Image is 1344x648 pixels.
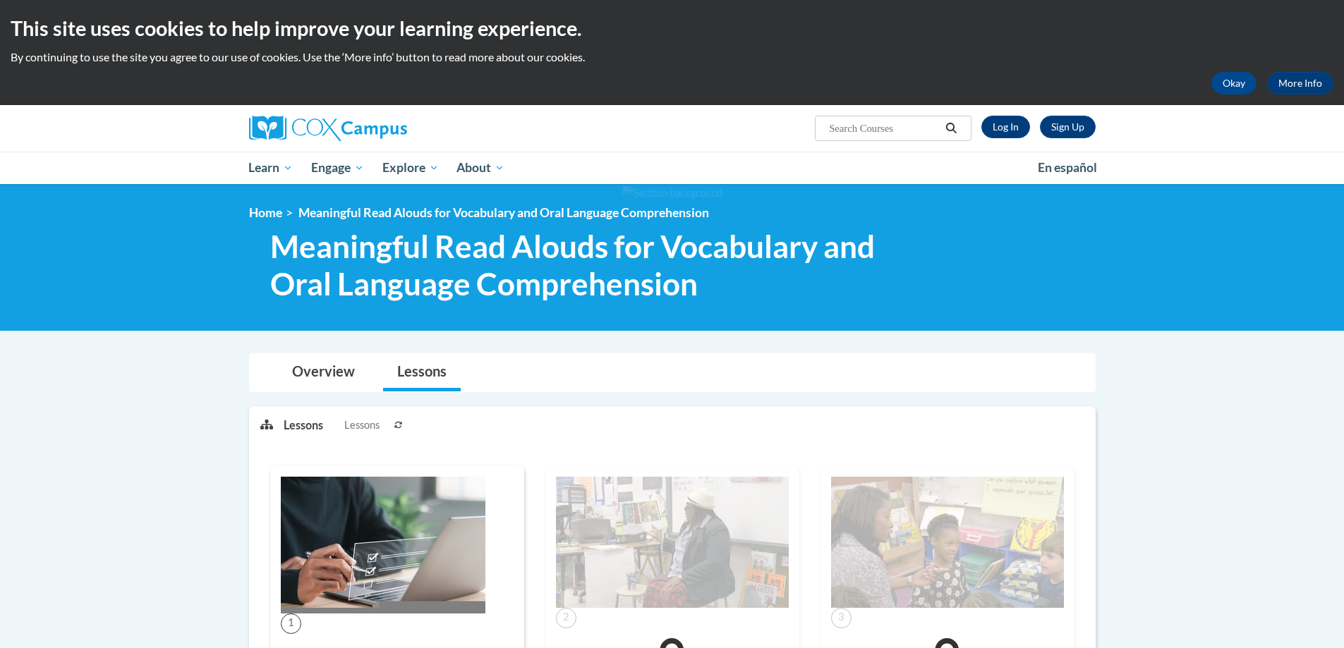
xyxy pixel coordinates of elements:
a: Register [1040,116,1096,138]
span: 1 [281,613,301,634]
a: Engage [302,152,373,184]
a: More Info [1267,72,1333,94]
input: Search Courses [828,120,940,137]
a: En español [1029,153,1106,183]
a: Overview [278,354,369,391]
a: About [447,152,514,184]
a: Cox Campus [249,116,517,141]
img: Course Image [831,477,1064,608]
span: 3 [831,608,852,628]
button: Search [940,120,962,137]
img: Cox Campus [249,116,407,141]
a: Lessons [383,354,461,391]
img: Course Image [556,477,789,608]
a: Home [249,205,282,220]
a: Learn [240,152,303,184]
a: Log In [981,116,1030,138]
span: Learn [248,159,293,176]
img: Course Image [281,477,485,613]
span: Meaningful Read Alouds for Vocabulary and Oral Language Comprehension [270,228,900,302]
h2: This site uses cookies to help improve your learning experience. [11,14,1333,42]
a: Explore [373,152,448,184]
button: Okay [1211,72,1257,94]
span: 2 [556,608,576,628]
img: Section background [622,185,722,201]
p: Lessons [284,417,323,433]
div: Main menu [228,152,1117,184]
span: Engage [311,159,364,176]
p: By continuing to use the site you agree to our use of cookies. Use the ‘More info’ button to read... [11,49,1333,65]
span: Meaningful Read Alouds for Vocabulary and Oral Language Comprehension [298,205,709,220]
span: Lessons [344,417,380,433]
span: Explore [382,159,439,176]
span: En español [1038,160,1097,175]
span: About [456,159,504,176]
